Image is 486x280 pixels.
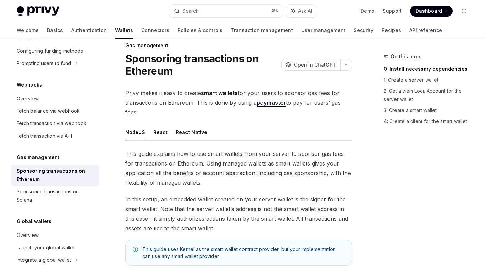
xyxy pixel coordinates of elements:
button: Ask AI [286,5,317,17]
h5: Webhooks [17,81,42,89]
a: Security [354,22,373,39]
a: Connectors [141,22,169,39]
h5: Global wallets [17,217,51,226]
a: 3: Create a smart wallet [384,105,475,116]
button: React [153,124,168,140]
a: Sponsoring transactions on Ethereum [11,165,99,186]
div: Overview [17,231,39,239]
a: API reference [409,22,442,39]
a: Authentication [71,22,107,39]
a: 1: Create a server wallet [384,74,475,86]
strong: smart wallets [201,90,238,97]
div: Configuring funding methods [17,47,83,55]
span: Open in ChatGPT [294,61,336,68]
a: Fetch transaction via webhook [11,117,99,130]
a: Support [383,8,402,14]
button: NodeJS [125,124,145,140]
h1: Sponsoring transactions on Ethereum [125,52,278,77]
a: Overview [11,229,99,241]
div: Fetch transaction via webhook [17,119,86,128]
a: Launch your global wallet [11,241,99,254]
button: Toggle dark mode [458,6,469,17]
a: User management [301,22,345,39]
a: Transaction management [231,22,293,39]
span: Dashboard [416,8,442,14]
a: Basics [47,22,63,39]
a: Recipes [382,22,401,39]
span: This guide explains how to use smart wallets from your server to sponsor gas fees for transaction... [125,149,352,188]
img: light logo [17,6,59,16]
div: Search... [182,7,202,15]
div: Overview [17,94,39,103]
a: 4: Create a client for the smart wallet [384,116,475,127]
span: On this page [391,52,422,61]
div: Gas management [125,42,352,49]
button: React Native [176,124,207,140]
a: 2: Get a viem LocalAccount for the server wallet [384,86,475,105]
a: Dashboard [410,6,453,17]
a: Configuring funding methods [11,45,99,57]
button: Open in ChatGPT [281,59,340,71]
button: Search...⌘K [169,5,283,17]
a: Demo [361,8,374,14]
h5: Gas management [17,153,59,161]
a: Fetch balance via webhook [11,105,99,117]
a: Wallets [115,22,133,39]
a: Fetch transaction via API [11,130,99,142]
div: Prompting users to fund [17,59,71,68]
div: Fetch transaction via API [17,132,72,140]
a: Welcome [17,22,39,39]
span: ⌘ K [271,8,279,14]
div: Sponsoring transactions on Ethereum [17,167,95,183]
svg: Note [133,247,138,252]
a: Overview [11,92,99,105]
span: Privy makes it easy to create for your users to sponsor gas fees for transactions on Ethereum. Th... [125,88,352,117]
div: Fetch balance via webhook [17,107,80,115]
div: Sponsoring transactions on Solana [17,188,95,204]
span: In this setup, an embedded wallet created on your server wallet is the signer for the smart walle... [125,194,352,233]
div: Integrate a global wallet [17,256,71,264]
a: Sponsoring transactions on Solana [11,186,99,206]
span: This guide uses Kernel as the smart wallet contract provider, but your implementation can use any... [142,246,345,260]
span: Ask AI [298,8,312,14]
a: 0: Install necessary dependencies [384,63,475,74]
a: paymaster [257,99,286,107]
div: Launch your global wallet [17,243,75,252]
a: Policies & controls [178,22,222,39]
